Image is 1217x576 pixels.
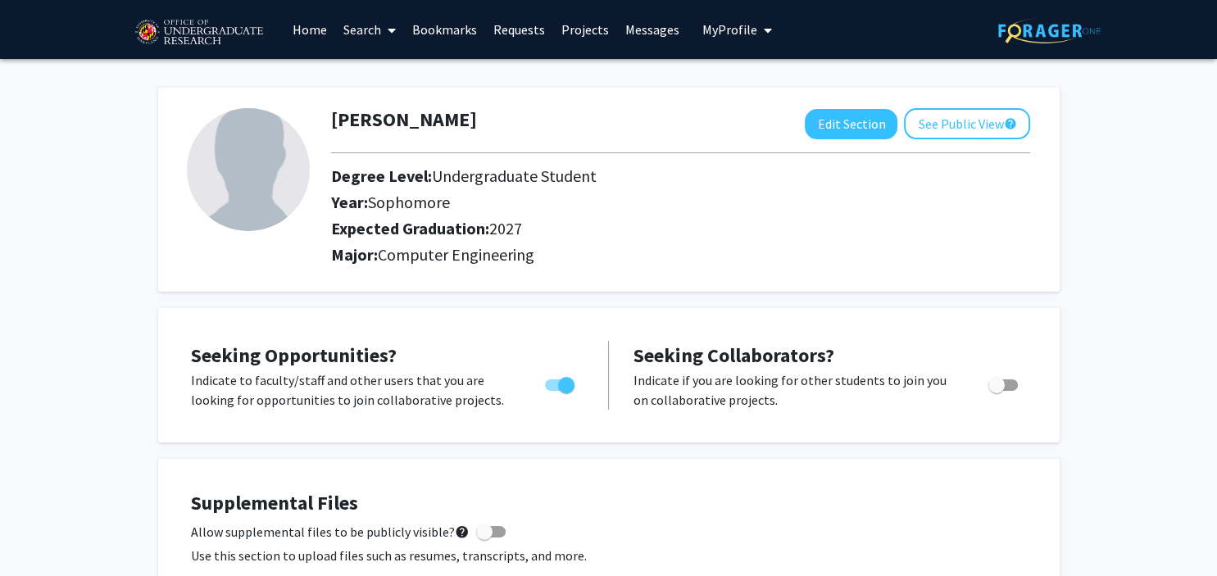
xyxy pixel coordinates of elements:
p: Indicate if you are looking for other students to join you on collaborative projects. [633,370,957,410]
h1: [PERSON_NAME] [331,108,477,132]
mat-icon: help [455,522,470,542]
a: Home [284,1,335,58]
p: Use this section to upload files such as resumes, transcripts, and more. [191,546,1027,565]
span: Undergraduate Student [432,166,597,186]
h4: Supplemental Files [191,492,1027,515]
h2: Degree Level: [331,166,956,186]
h2: Major: [331,245,1030,265]
span: Seeking Collaborators? [633,342,834,368]
button: Edit Section [805,109,897,139]
a: Search [335,1,404,58]
mat-icon: help [1003,114,1016,134]
a: Requests [485,1,553,58]
p: Indicate to faculty/staff and other users that you are looking for opportunities to join collabor... [191,370,514,410]
span: Seeking Opportunities? [191,342,397,368]
a: Projects [553,1,617,58]
span: Allow supplemental files to be publicly visible? [191,522,470,542]
a: Bookmarks [404,1,485,58]
div: Toggle [982,370,1027,395]
span: My Profile [702,21,757,38]
h2: Expected Graduation: [331,219,956,238]
button: See Public View [904,108,1030,139]
img: University of Maryland Logo [129,12,268,53]
span: Sophomore [368,192,450,212]
img: Profile Picture [187,108,310,231]
img: ForagerOne Logo [998,18,1101,43]
a: Messages [617,1,688,58]
h2: Year: [331,193,956,212]
iframe: Chat [12,502,70,564]
div: Toggle [538,370,584,395]
span: Computer Engineering [378,244,534,265]
span: 2027 [489,218,522,238]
